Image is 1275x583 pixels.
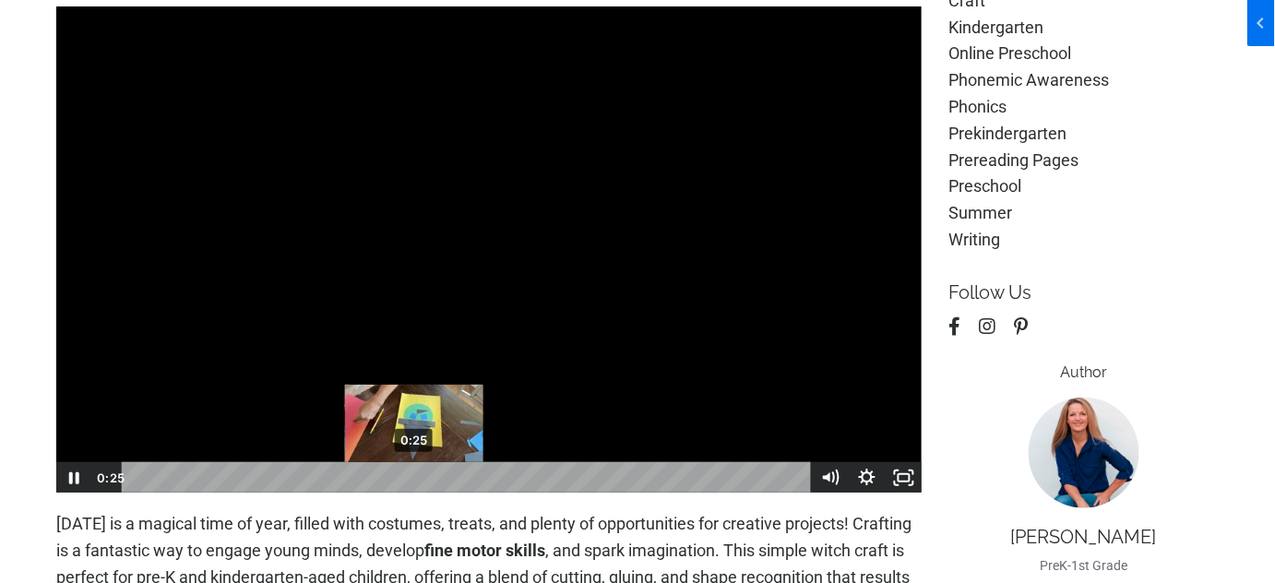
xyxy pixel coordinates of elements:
span: chevron_left [3,12,25,34]
h6: Author [949,363,1220,381]
p: [PERSON_NAME] [949,526,1220,548]
a: phonics [949,94,1220,121]
p: Follow Us [949,281,1220,303]
a: kindergarten [949,15,1220,42]
a: preschool [949,173,1220,200]
b: fine motor skills [424,541,545,560]
button: Fullscreen [886,462,923,494]
button: Mute [812,462,849,494]
a: online preschool [949,41,1220,67]
div: Playbar [136,462,803,494]
a: writing [949,227,1220,254]
p: PreK-1st Grade [949,555,1220,576]
a: phonemic awareness [949,67,1220,94]
a: prereading pages [949,148,1220,174]
a: summer [949,200,1220,227]
a: prekindergarten [949,121,1220,148]
button: Show settings menu [849,462,886,494]
button: Pause [55,462,92,494]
